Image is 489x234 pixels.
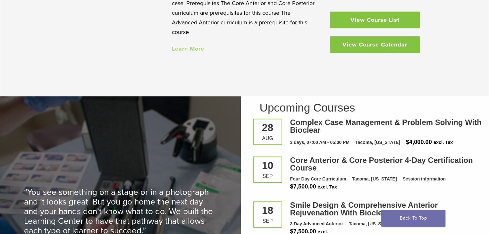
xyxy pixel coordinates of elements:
h2: Upcoming Courses [260,102,478,113]
span: $7,500.00 [290,183,316,190]
div: 3 days, 07:00 AM - 05:00 PM [290,139,350,146]
span: $4,000.00 [406,139,432,145]
a: View Course List [330,12,420,28]
div: Sep [259,219,277,224]
a: Smile Design & Comprehensive Anterior Rejuvenation With Bioclear [290,201,438,217]
a: Back To Top [381,210,445,227]
a: View Course Calendar [330,36,420,53]
div: Aug [259,136,277,141]
div: 3 Day Advanced Anterior [290,221,343,227]
div: Four Day Core Curriculum [290,176,346,182]
a: Core Anterior & Core Posterior 4-Day Certification Course [290,156,473,172]
div: Tacoma, [US_STATE] [352,176,397,182]
span: excl. Tax [317,184,337,189]
div: 18 [259,205,277,215]
div: Sep [259,174,277,179]
a: Complex Case Management & Problem Solving With Bioclear [290,118,482,134]
div: Tacoma, [US_STATE] [355,139,400,146]
div: 28 [259,122,277,133]
div: 10 [259,160,277,171]
div: Session information [402,176,446,182]
span: excl. Tax [434,140,453,145]
div: Tacoma, [US_STATE] [349,221,394,227]
a: Learn More [172,45,204,52]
